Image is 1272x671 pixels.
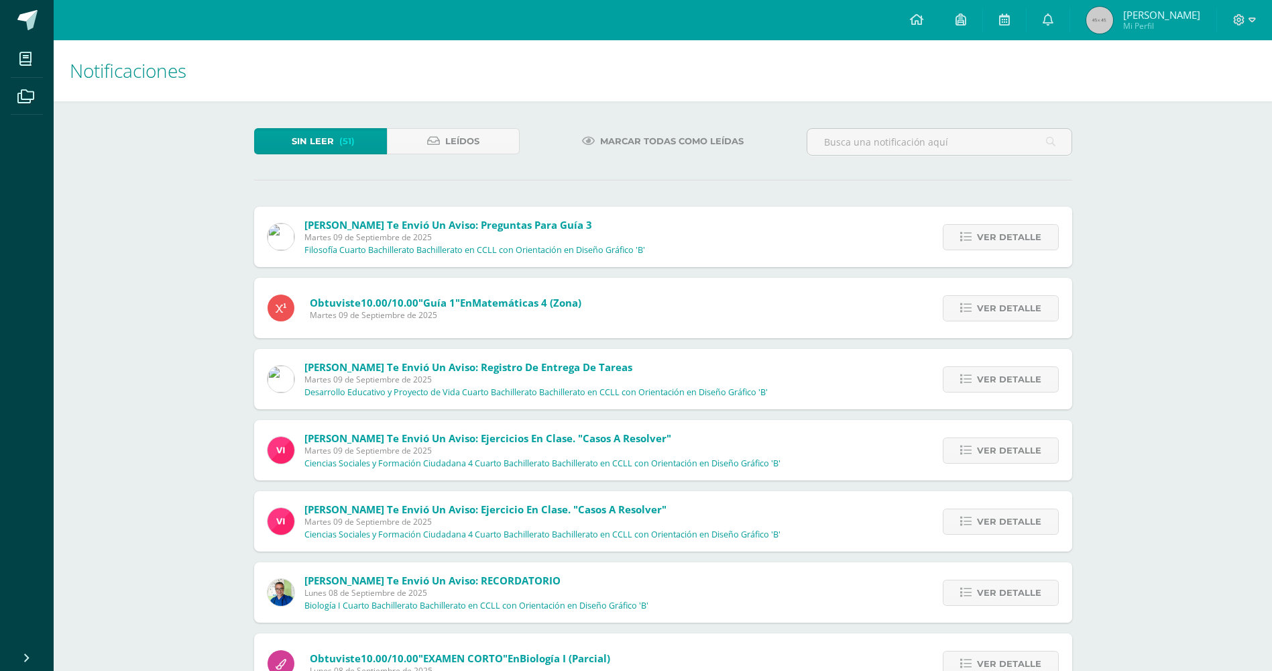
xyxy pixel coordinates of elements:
[304,231,645,243] span: Martes 09 de Septiembre de 2025
[565,128,760,154] a: Marcar todas como leídas
[70,58,186,83] span: Notificaciones
[304,574,561,587] span: [PERSON_NAME] te envió un aviso: RECORDATORIO
[977,225,1041,250] span: Ver detalle
[310,309,581,321] span: Martes 09 de Septiembre de 2025
[268,223,294,250] img: 6dfd641176813817be49ede9ad67d1c4.png
[254,128,387,154] a: Sin leer(51)
[807,129,1072,155] input: Busca una notificación aquí
[977,509,1041,534] span: Ver detalle
[268,579,294,606] img: 692ded2a22070436d299c26f70cfa591.png
[310,652,610,665] span: Obtuviste en
[292,129,334,154] span: Sin leer
[361,296,418,309] span: 10.00/10.00
[1123,20,1200,32] span: Mi Perfil
[304,374,768,385] span: Martes 09 de Septiembre de 2025
[304,445,780,456] span: Martes 09 de Septiembre de 2025
[304,360,632,374] span: [PERSON_NAME] te envió un aviso: Registro de entrega de tareas
[387,128,520,154] a: Leídos
[977,367,1041,392] span: Ver detalle
[600,129,744,154] span: Marcar todas como leídas
[310,296,581,309] span: Obtuviste en
[418,652,508,665] span: "EXAMEN CORTO"
[977,438,1041,463] span: Ver detalle
[304,218,592,231] span: [PERSON_NAME] te envió un aviso: Preguntas para guía 3
[472,296,581,309] span: Matemáticas 4 (Zona)
[418,296,460,309] span: "Guía 1"
[304,529,780,540] p: Ciencias Sociales y Formación Ciudadana 4 Cuarto Bachillerato Bachillerato en CCLL con Orientació...
[1086,7,1113,34] img: 45x45
[304,587,648,599] span: Lunes 08 de Septiembre de 2025
[304,245,645,256] p: Filosofía Cuarto Bachillerato Bachillerato en CCLL con Orientación en Diseño Gráfico 'B'
[1123,8,1200,21] span: [PERSON_NAME]
[445,129,479,154] span: Leídos
[977,296,1041,321] span: Ver detalle
[361,652,418,665] span: 10.00/10.00
[304,387,768,398] p: Desarrollo Educativo y Proyecto de Vida Cuarto Bachillerato Bachillerato en CCLL con Orientación ...
[268,366,294,393] img: 6dfd641176813817be49ede9ad67d1c4.png
[304,503,667,516] span: [PERSON_NAME] te envió un aviso: Ejercicio en clase. "Casos a resolver"
[304,516,780,527] span: Martes 09 de Septiembre de 2025
[304,458,780,469] p: Ciencias Sociales y Formación Ciudadana 4 Cuarto Bachillerato Bachillerato en CCLL con Orientació...
[304,601,648,611] p: Biología I Cuarto Bachillerato Bachillerato en CCLL con Orientación en Diseño Gráfico 'B'
[520,652,610,665] span: Biología I (Parcial)
[977,580,1041,605] span: Ver detalle
[339,129,355,154] span: (51)
[268,508,294,535] img: bd6d0aa147d20350c4821b7c643124fa.png
[268,437,294,464] img: bd6d0aa147d20350c4821b7c643124fa.png
[304,431,671,445] span: [PERSON_NAME] te envió un aviso: Ejercicios en Clase. "Casos a resolver"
